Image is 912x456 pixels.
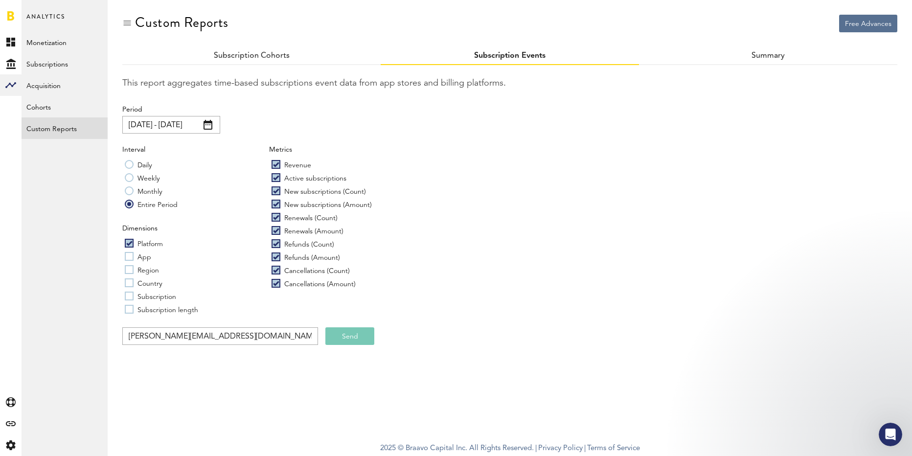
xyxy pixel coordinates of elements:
[839,15,897,32] button: Free Advances
[125,265,159,274] label: Region
[125,291,176,301] label: Subscription
[474,52,546,60] a: Subscription Events
[284,254,340,261] span: Refunds (Amount)
[284,162,311,169] span: Revenue
[284,241,334,248] span: Refunds (Count)
[587,445,640,452] a: Terms of Service
[125,278,162,288] label: Country
[284,228,343,235] span: Renewals (Amount)
[125,186,162,196] label: Monthly
[125,251,151,261] label: App
[284,268,350,274] span: Cancellations (Count)
[122,327,318,345] input: Email
[22,74,108,96] a: Acquisition
[284,175,346,182] span: Active subscriptions
[122,105,142,114] label: Period
[125,304,198,314] label: Subscription length
[269,145,292,155] label: Metrics
[22,117,108,139] a: Custom Reports
[125,199,178,209] label: Entire Period
[122,224,158,233] label: Dimensions
[380,441,534,456] span: 2025 © Braavo Capital Inc. All Rights Reserved.
[135,15,228,30] div: Custom Reports
[752,52,785,60] a: Summary
[284,202,372,208] span: New subscriptions (Amount)
[20,7,55,16] span: Support
[122,77,897,90] div: This report aggregates time-based subscriptions event data from app stores and billing platforms.
[22,31,108,53] a: Monetization
[122,145,145,155] label: Interval
[125,238,163,248] label: Platform
[325,327,374,345] button: Send
[284,215,338,222] span: Renewals (Count)
[125,173,160,182] label: Weekly
[26,11,65,31] span: Analytics
[879,423,902,446] iframe: Intercom live chat
[538,445,583,452] a: Privacy Policy
[284,188,366,195] span: New subscriptions (Count)
[284,281,356,288] span: Cancellations (Amount)
[125,160,152,169] label: Daily
[22,53,108,74] a: Subscriptions
[22,96,108,117] a: Cohorts
[214,52,290,60] a: Subscription Cohorts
